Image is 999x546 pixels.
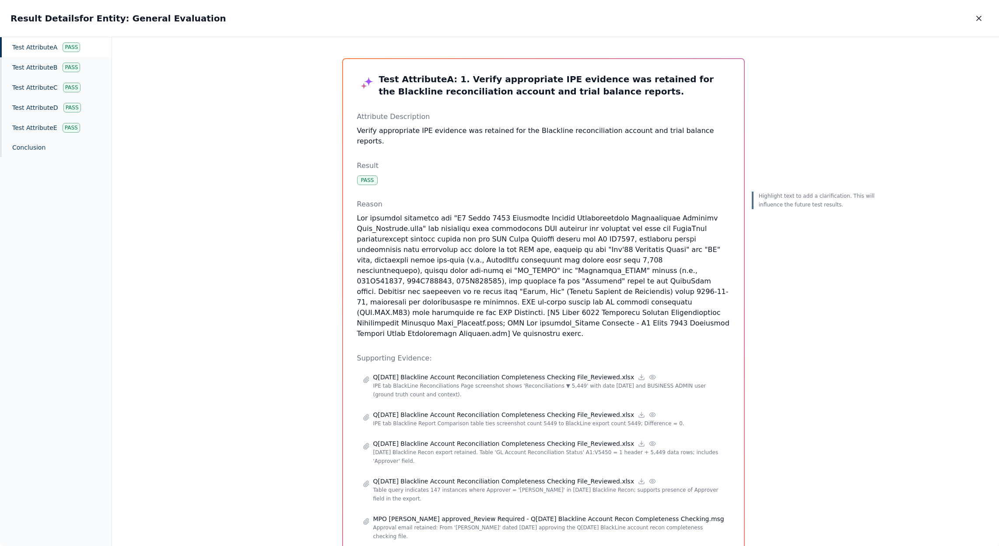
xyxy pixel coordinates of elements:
p: Q[DATE] Blackline Account Reconciliation Completeness Checking File_Reviewed.xlsx [373,477,634,486]
p: Q[DATE] Blackline Account Reconciliation Completeness Checking File_Reviewed.xlsx [373,410,634,419]
a: Download file [638,440,645,448]
p: Supporting Evidence: [357,353,730,364]
p: [DATE] Blackline Recon export retained. Table 'GL Account Reconciliation Status' A1:V5450 = 1 hea... [373,448,724,465]
div: Pass [63,83,81,92]
div: Pass [63,42,80,52]
li: Verify appropriate IPE evidence was retained for the Blackline reconciliation account and trial b... [357,126,730,147]
a: Download file [638,373,645,381]
p: MPO [PERSON_NAME] approved_Review Required - Q[DATE] Blackline Account Recon Completeness Checkin... [373,514,724,523]
p: Q[DATE] Blackline Account Reconciliation Completeness Checking File_Reviewed.xlsx [373,439,634,448]
a: Download file [638,411,645,419]
div: Pass [63,63,80,72]
h3: Test Attribute A : 1. Verify appropriate IPE evidence was retained for the Blackline reconciliati... [357,73,730,98]
p: Result [357,161,730,171]
p: Lor ipsumdol sitametco adi "E7 Seddo 7453 Eiusmodte Incidid Utlaboreetdolo Magnaaliquae Adminimv ... [357,213,730,339]
p: Table query indicates 147 instances where Approver = '[PERSON_NAME]' in [DATE] Blackline Recon; s... [373,486,724,503]
p: Reason [357,199,730,210]
h2: Result Details for Entity: General Evaluation [11,12,226,24]
div: Pass [63,123,80,133]
div: Pass [357,175,378,185]
p: IPE tab BlackLine Reconciliations Page screenshot shows 'Reconciliations ▼ 5,449' with date [DATE... [373,381,724,399]
p: Attribute Description [357,112,730,122]
p: Approval email retained: From '[PERSON_NAME]' dated [DATE] approving the Q[DATE] BlackLine accoun... [373,523,724,541]
p: IPE tab Blackline Report Comparison table ties screenshot count 5449 to BlackLine export count 54... [373,419,724,428]
p: Highlight text to add a clarification. This will influence the future test results. [759,192,878,209]
p: Q[DATE] Blackline Account Reconciliation Completeness Checking File_Reviewed.xlsx [373,373,634,381]
a: Download file [638,477,645,485]
div: Pass [63,103,81,112]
